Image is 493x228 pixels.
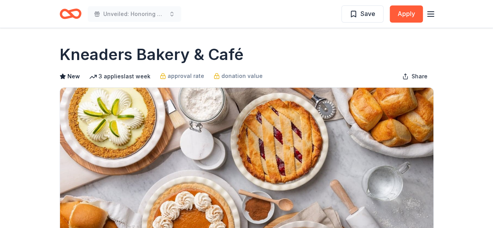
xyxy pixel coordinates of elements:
h1: Kneaders Bakery & Café [60,44,244,65]
a: approval rate [160,71,204,81]
a: Home [60,5,81,23]
button: Unveiled: Honoring Our Community's Hidden Gems [88,6,181,22]
span: Share [412,72,428,81]
a: donation value [214,71,263,81]
span: Save [360,9,375,19]
span: donation value [221,71,263,81]
button: Save [341,5,383,23]
div: 3 applies last week [89,72,150,81]
span: approval rate [168,71,204,81]
button: Apply [390,5,423,23]
span: New [67,72,80,81]
button: Share [396,69,434,84]
span: Unveiled: Honoring Our Community's Hidden Gems [103,9,166,19]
